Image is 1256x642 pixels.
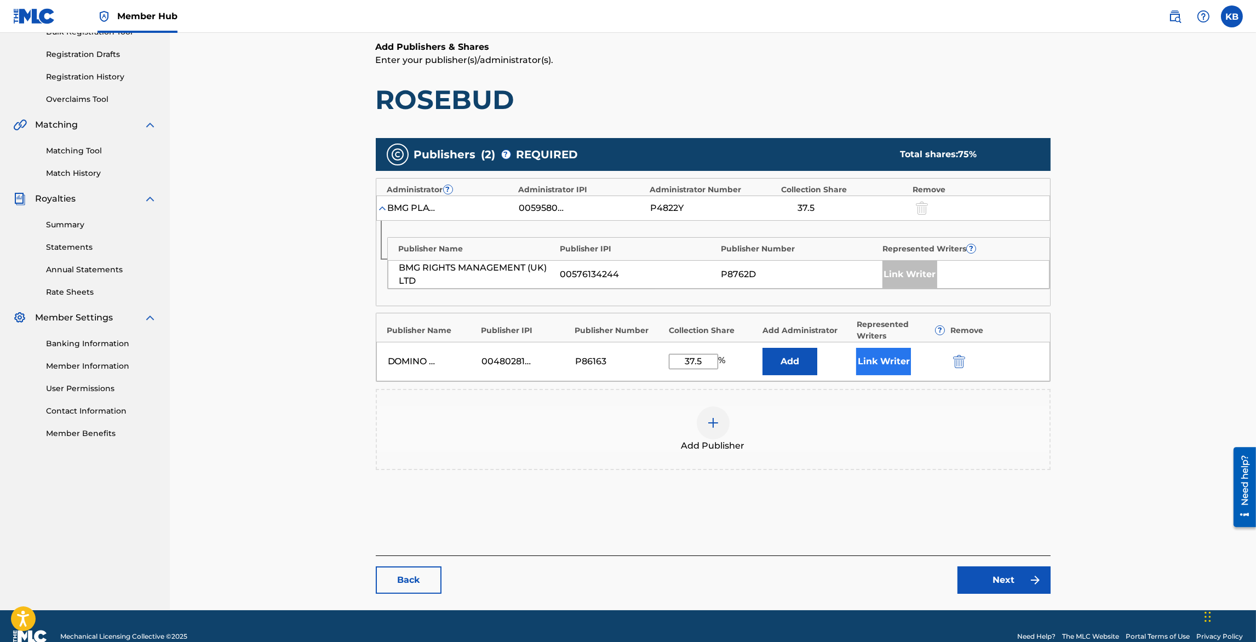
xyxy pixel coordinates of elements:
img: MLC Logo [13,8,55,24]
div: Represented Writers [857,319,945,342]
div: Administrator [387,184,513,196]
div: Publisher IPI [481,325,569,336]
img: add [707,416,720,429]
img: Member Settings [13,311,26,324]
div: Administrator Number [650,184,776,196]
h6: Add Publishers & Shares [376,41,1051,54]
span: % [718,354,728,369]
span: 75 % [958,149,977,159]
div: User Menu [1221,5,1243,27]
a: Member Benefits [46,428,157,439]
span: ? [967,244,976,253]
div: Total shares: [900,148,1028,161]
img: search [1168,10,1182,23]
span: Royalties [35,192,76,205]
span: Matching [35,118,78,131]
div: Collection Share [669,325,757,336]
button: Add [762,348,817,375]
div: Remove [950,325,1039,336]
span: ? [936,326,944,335]
img: publishers [391,148,404,161]
div: Help [1192,5,1214,27]
a: Statements [46,242,157,253]
img: expand [144,311,157,324]
a: Overclaims Tool [46,94,157,105]
button: Link Writer [856,348,911,375]
div: BMG RIGHTS MANAGEMENT (UK) LTD [399,261,555,288]
div: Publisher Number [575,325,663,336]
div: Administrator IPI [519,184,645,196]
span: ? [444,185,452,194]
div: Publisher Number [721,243,878,255]
span: Member Settings [35,311,113,324]
iframe: Chat Widget [1201,589,1256,642]
a: Next [957,566,1051,594]
div: P8762D [721,268,877,281]
a: Match History [46,168,157,179]
span: REQUIRED [517,146,578,163]
a: Public Search [1164,5,1186,27]
a: Contact Information [46,405,157,417]
a: Annual Statements [46,264,157,276]
h1: ROSEBUD [376,83,1051,116]
p: Enter your publisher(s)/administrator(s). [376,54,1051,67]
a: Portal Terms of Use [1126,632,1190,641]
span: Add Publisher [681,439,745,452]
a: Privacy Policy [1196,632,1243,641]
a: Need Help? [1017,632,1056,641]
img: 12a2ab48e56ec057fbd8.svg [953,355,965,368]
a: Registration History [46,71,157,83]
span: ( 2 ) [481,146,496,163]
div: Drag [1205,600,1211,633]
div: Remove [913,184,1039,196]
a: The MLC Website [1062,632,1119,641]
a: Member Information [46,360,157,372]
a: Matching Tool [46,145,157,157]
a: User Permissions [46,383,157,394]
div: Represented Writers [882,243,1039,255]
span: Member Hub [117,10,177,22]
div: Publisher Name [399,243,555,255]
a: Rate Sheets [46,286,157,298]
span: ? [502,150,511,159]
span: Mechanical Licensing Collective © 2025 [60,632,187,641]
div: Publisher Name [387,325,475,336]
img: f7272a7cc735f4ea7f67.svg [1029,574,1042,587]
img: expand [144,118,157,131]
img: expand [144,192,157,205]
a: Registration Drafts [46,49,157,60]
img: expand-cell-toggle [377,203,388,214]
img: help [1197,10,1210,23]
a: Back [376,566,441,594]
img: Top Rightsholder [98,10,111,23]
span: Publishers [414,146,476,163]
img: Royalties [13,192,26,205]
div: 00576134244 [560,268,716,281]
iframe: Resource Center [1225,443,1256,531]
div: Add Administrator [762,325,851,336]
div: Publisher IPI [560,243,716,255]
a: Banking Information [46,338,157,349]
a: Summary [46,219,157,231]
div: Collection Share [782,184,908,196]
img: Matching [13,118,27,131]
